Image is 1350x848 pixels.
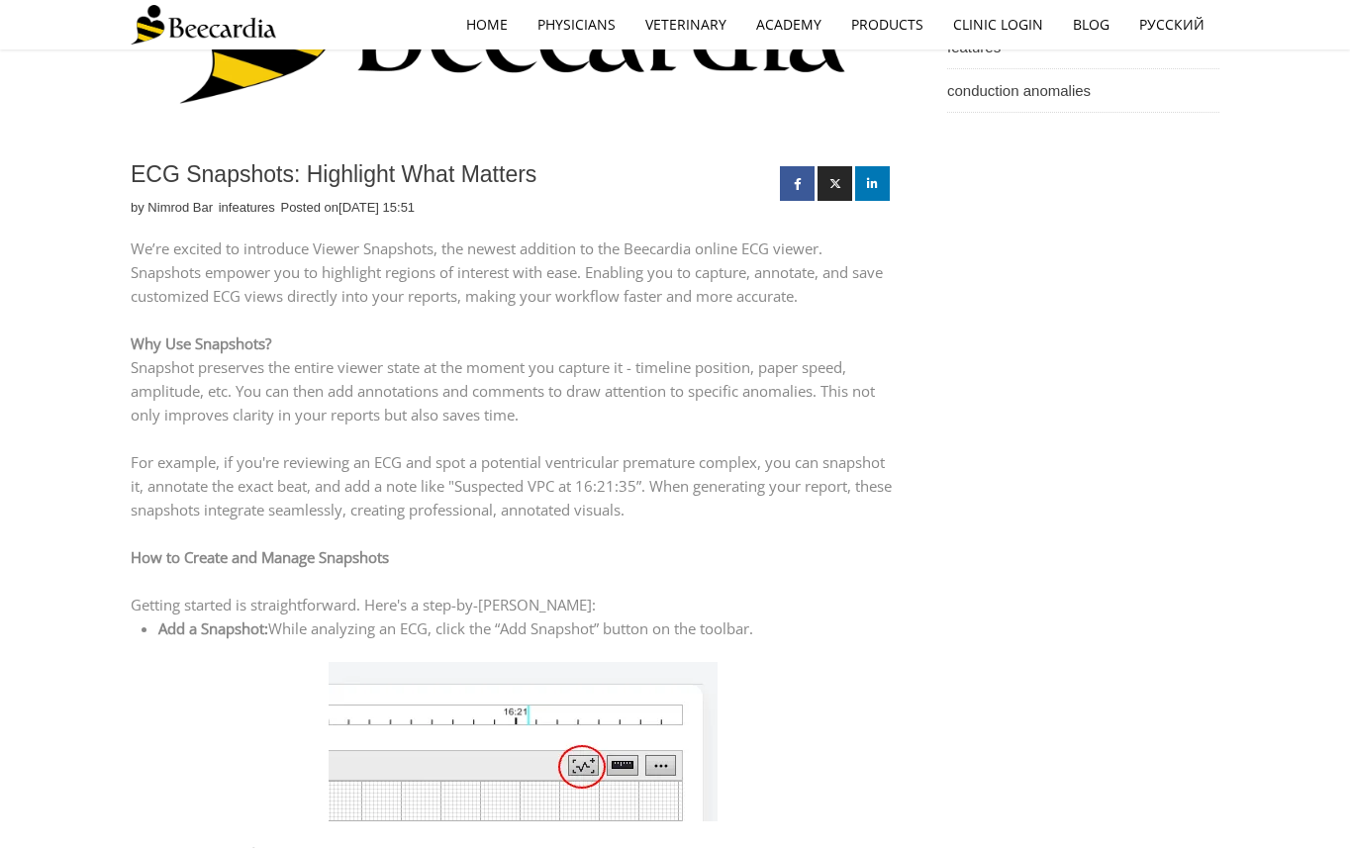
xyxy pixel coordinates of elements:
[131,333,271,353] span: Why Use Snapshots?
[1058,2,1124,47] a: Blog
[523,2,630,47] a: Physicians
[229,199,275,217] a: features
[741,2,836,47] a: Academy
[131,161,770,189] h1: ECG Snapshots: Highlight What Matters
[451,2,523,47] a: home
[158,616,893,640] li: While analyzing an ECG, click the “Add Snapshot” button on the toolbar.
[131,450,893,521] p: For example, if you're reviewing an ECG and spot a potential ventricular premature complex, you c...
[131,200,217,215] span: by
[280,200,415,215] span: Posted on
[131,355,893,426] p: Snapshot preserves the entire viewer state at the moment you capture it - timeline position, pape...
[147,199,213,217] a: Nimrod Bar
[947,69,1219,113] a: conduction anomalies
[836,2,938,47] a: Products
[938,2,1058,47] a: Clinic Login
[158,618,268,638] span: Add a Snapshot:
[630,2,741,47] a: Veterinary
[338,199,415,217] p: [DATE] 15:51
[131,593,893,616] p: Getting started is straightforward. Here's a step-by-[PERSON_NAME]:
[131,236,893,308] p: We’re excited to introduce Viewer Snapshots, the newest addition to the Beecardia online ECG view...
[1124,2,1219,47] a: Русский
[131,5,276,45] img: Beecardia
[219,200,279,215] span: in
[131,547,389,567] span: How to Create and Manage Snapshots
